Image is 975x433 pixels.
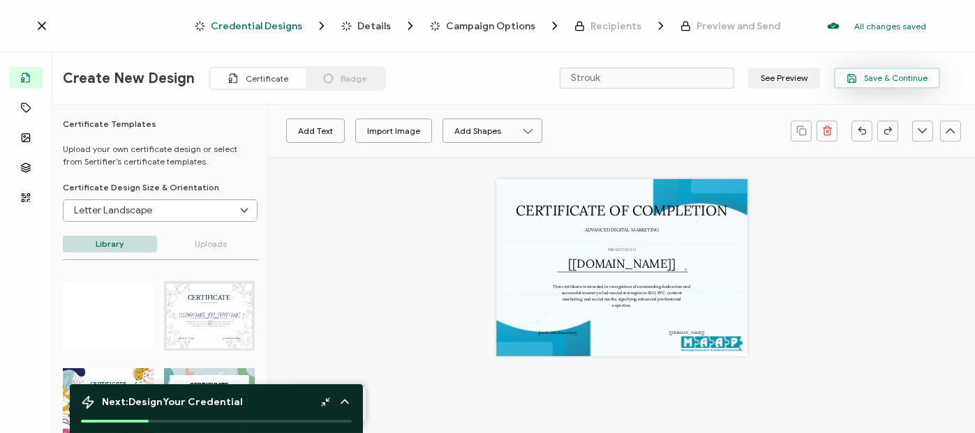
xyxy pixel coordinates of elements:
[854,21,926,31] p: All changes saved
[211,21,302,31] span: Credential Designs
[286,119,345,143] button: Add Text
[442,119,542,143] button: Add Shapes
[341,19,417,33] span: Details
[128,396,163,408] b: Design
[64,200,257,221] input: Select
[585,227,659,233] pre: ADVANCED DIGITAL MARKETING
[246,73,288,84] span: Certificate
[357,21,391,31] span: Details
[680,21,780,31] span: Preview and Send
[568,256,675,271] pre: [[DOMAIN_NAME]]
[164,236,258,252] p: Uploads
[63,143,258,168] p: Upload your own certificate design or select from Sertifier’s certificate templates.
[905,366,975,433] iframe: Chat Widget
[367,119,420,143] div: Import Image
[608,248,637,252] pre: PRESENTED TO
[63,182,258,192] p: Certificate Design Size & Orientation
[574,19,668,33] span: Recipients
[560,68,734,89] input: Name your certificate
[341,73,366,84] span: Badge
[669,330,704,335] pre: [[DOMAIN_NAME]]
[102,396,243,408] span: Next: Your Credential
[539,330,576,335] pre: [credential.issueDate]
[446,21,535,31] span: Campaign Options
[697,21,780,31] span: Preview and Send
[590,21,641,31] span: Recipients
[63,119,258,129] h6: Certificate Templates
[63,70,195,87] span: Create New Design
[516,202,727,220] pre: CERTIFICATE OF COMPLETION
[195,19,780,33] div: Breadcrumb
[63,236,157,252] p: Library
[195,19,329,33] span: Credential Designs
[834,68,940,89] button: Save & Continue
[847,73,928,84] span: Save & Continue
[430,19,562,33] span: Campaign Options
[553,284,691,307] pre: This certificate is awarded in recognition of outstanding dedication and successful mastery of ad...
[748,68,820,89] button: See Preview
[681,336,743,351] img: e9f0488d-4636-4d19-95c4-d16b6357cdac.png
